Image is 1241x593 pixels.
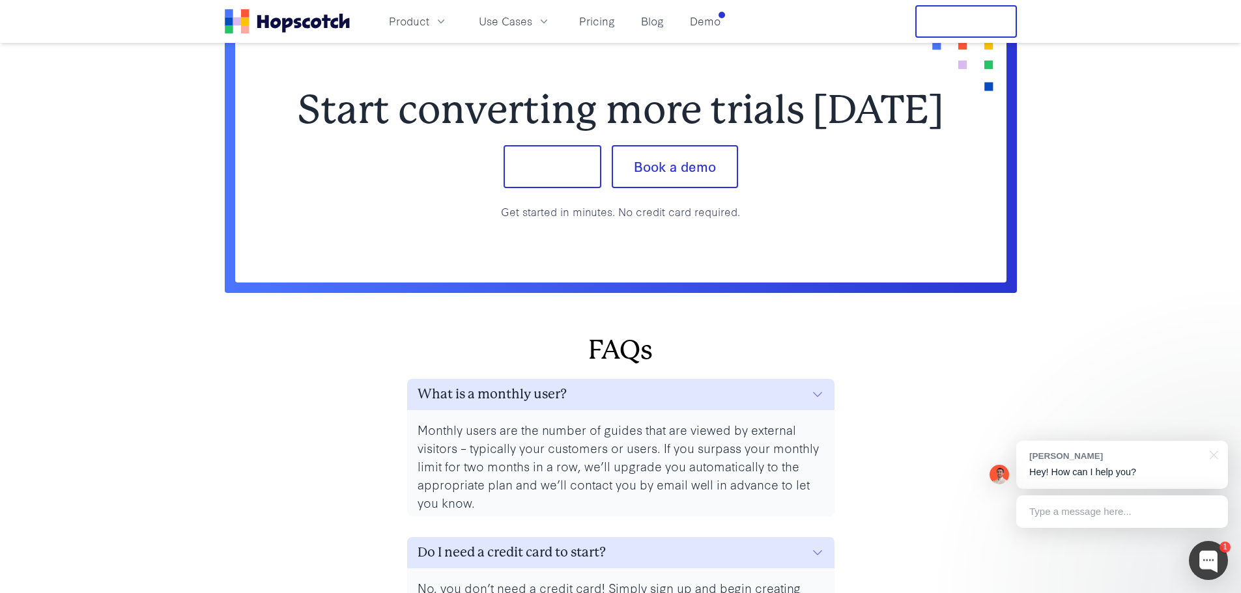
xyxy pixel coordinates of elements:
[479,13,532,29] span: Use Cases
[1016,495,1228,528] div: Type a message here...
[504,145,601,188] button: Sign up
[407,537,834,568] button: Do I need a credit card to start?
[225,9,350,34] a: Home
[418,542,606,563] h3: Do I need a credit card to start?
[277,90,965,130] h2: Start converting more trials [DATE]
[235,335,1006,366] h2: FAQs
[1220,542,1231,553] div: 1
[915,5,1017,38] button: Free Trial
[471,10,558,32] button: Use Cases
[685,10,726,32] a: Demo
[990,465,1009,484] img: Mark Spera
[1029,465,1215,479] p: Hey! How can I help you?
[574,10,620,32] a: Pricing
[636,10,669,32] a: Blog
[418,421,824,511] p: Monthly users are the number of guides that are viewed by external visitors – typically your cust...
[407,379,834,410] button: What is a monthly user?
[1029,450,1202,462] div: [PERSON_NAME]
[277,204,965,220] p: Get started in minutes. No credit card required.
[612,145,738,188] button: Book a demo
[418,384,567,405] h3: What is a monthly user?
[389,13,429,29] span: Product
[381,10,455,32] button: Product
